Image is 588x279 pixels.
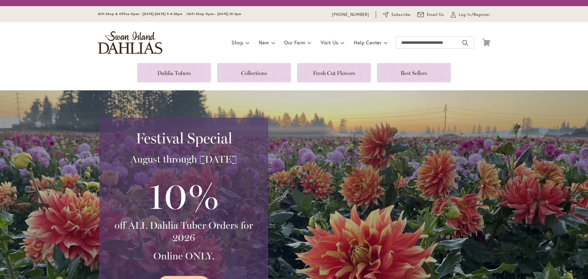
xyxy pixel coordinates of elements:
[98,12,188,16] span: Gift Shop & Office Open - [DATE]-[DATE] 9-4:30pm /
[427,12,444,18] span: Email Us
[391,12,411,18] span: Subscribe
[462,38,468,48] button: Search
[451,12,490,18] a: Log In/Register
[107,219,260,244] h3: off ALL Dahlia Tuber Orders for 2026
[107,153,260,165] h3: August through [DATE]
[321,39,338,46] span: Visit Us
[259,39,269,46] span: New
[459,12,490,18] span: Log In/Register
[284,39,305,46] span: Our Farm
[188,12,241,16] span: Gift Shop Open - [DATE] 10-3pm
[107,130,260,147] h2: Festival Special
[232,39,243,46] span: Shop
[98,31,162,54] a: store logo
[107,172,260,219] h3: 10%
[417,12,444,18] a: Email Us
[332,12,369,18] a: [PHONE_NUMBER]
[354,39,382,46] span: Help Center
[107,250,260,262] h3: Online ONLY.
[383,12,411,18] a: Subscribe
